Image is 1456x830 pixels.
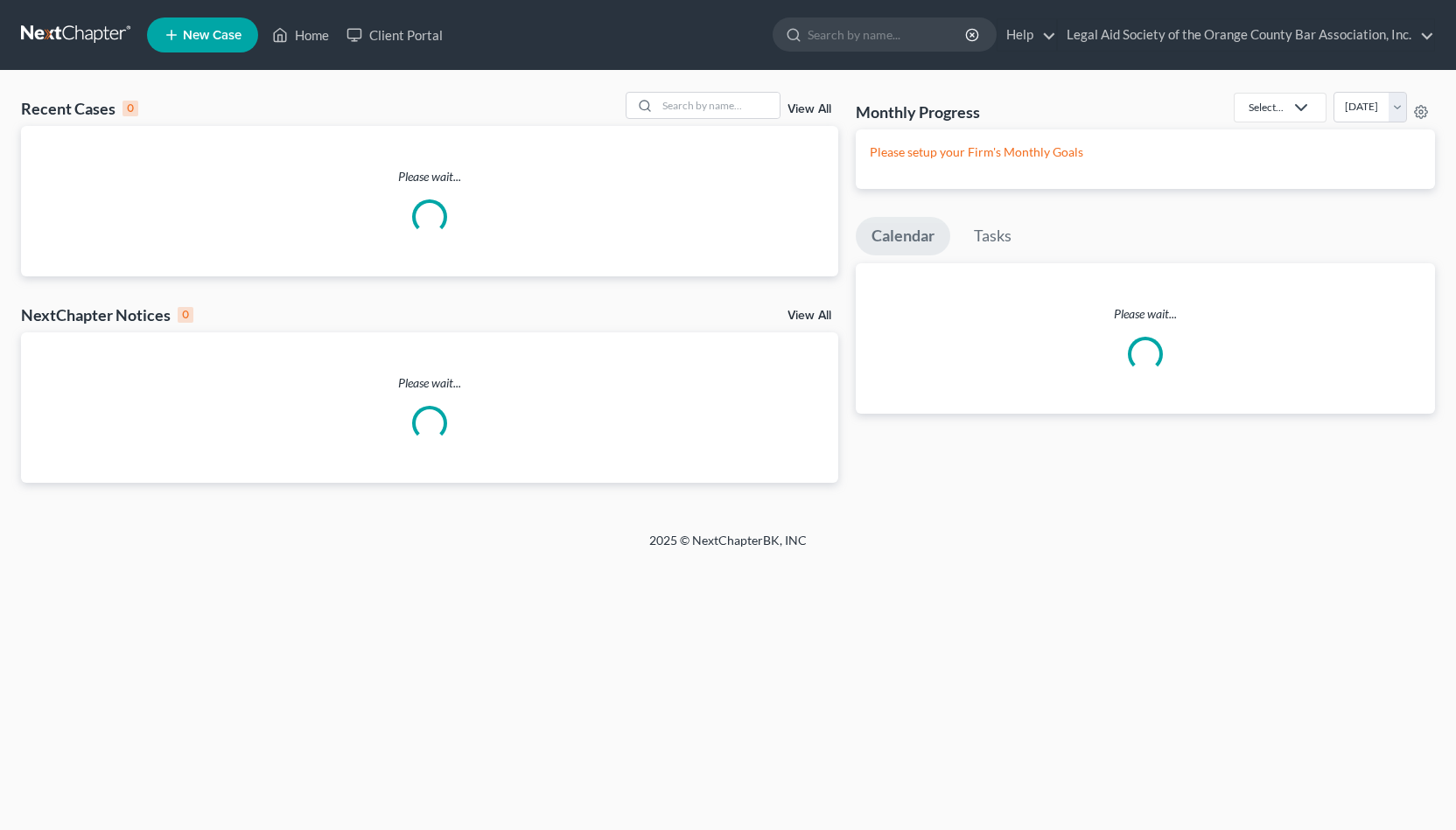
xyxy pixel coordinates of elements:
p: Please setup your Firm's Monthly Goals [870,143,1421,161]
input: Search by name... [808,18,968,51]
a: Home [263,19,338,51]
a: Help [997,19,1056,51]
span: New Case [183,29,241,42]
a: Calendar [856,217,950,255]
p: Please wait... [21,168,838,185]
div: Select... [1249,100,1284,115]
div: 2025 © NextChapterBK, INC [229,532,1227,563]
a: View All [787,103,831,115]
a: Legal Aid Society of the Orange County Bar Association, Inc. [1058,19,1434,51]
p: Please wait... [21,374,838,392]
div: 0 [122,101,138,116]
input: Search by name... [657,93,780,118]
div: 0 [178,307,193,323]
a: View All [787,310,831,322]
div: NextChapter Notices [21,304,193,325]
div: Recent Cases [21,98,138,119]
a: Tasks [958,217,1027,255]
p: Please wait... [856,305,1435,323]
h3: Monthly Progress [856,101,980,122]
a: Client Portal [338,19,451,51]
